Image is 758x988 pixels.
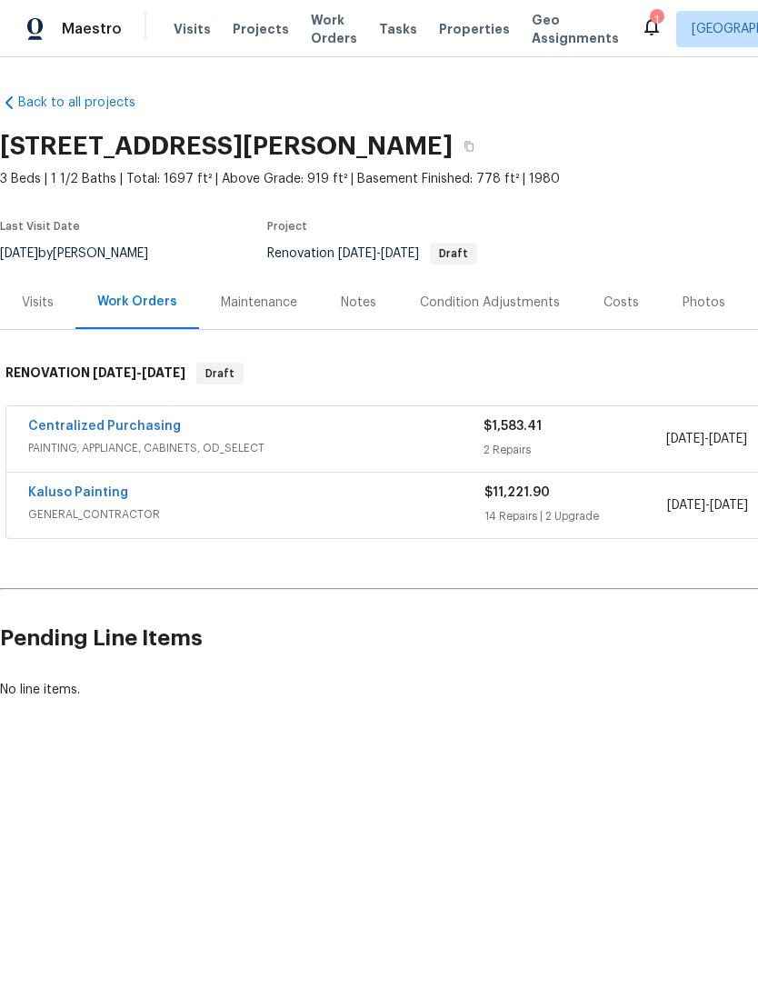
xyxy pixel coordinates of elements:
div: Costs [603,294,639,312]
span: Project [267,221,307,232]
span: Projects [233,20,289,38]
a: Kaluso Painting [28,486,128,499]
span: [DATE] [142,366,185,379]
div: Photos [683,294,725,312]
span: [DATE] [666,433,704,445]
span: [DATE] [710,499,748,512]
span: Draft [432,248,475,259]
span: $1,583.41 [484,420,542,433]
span: Maestro [62,20,122,38]
div: Maintenance [221,294,297,312]
span: Work Orders [311,11,357,47]
span: [DATE] [338,247,376,260]
div: 2 Repairs [484,441,665,459]
span: - [338,247,419,260]
button: Copy Address [453,130,485,163]
h6: RENOVATION [5,363,185,384]
div: 1 [650,11,663,29]
a: Centralized Purchasing [28,420,181,433]
span: Properties [439,20,510,38]
span: Geo Assignments [532,11,619,47]
span: - [93,366,185,379]
span: [DATE] [709,433,747,445]
div: Condition Adjustments [420,294,560,312]
span: - [666,430,747,448]
div: Visits [22,294,54,312]
span: $11,221.90 [484,486,550,499]
div: 14 Repairs | 2 Upgrade [484,507,667,525]
span: [DATE] [381,247,419,260]
span: Draft [198,364,242,383]
span: PAINTING, APPLIANCE, CABINETS, OD_SELECT [28,439,484,457]
div: Work Orders [97,293,177,311]
span: - [667,496,748,514]
span: GENERAL_CONTRACTOR [28,505,484,524]
span: [DATE] [93,366,136,379]
span: Visits [174,20,211,38]
span: Tasks [379,23,417,35]
div: Notes [341,294,376,312]
span: [DATE] [667,499,705,512]
span: Renovation [267,247,477,260]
